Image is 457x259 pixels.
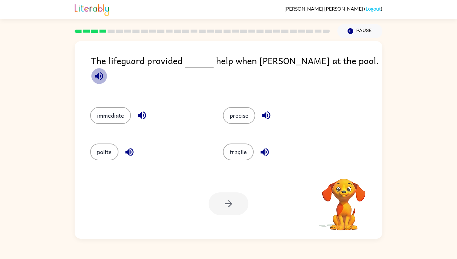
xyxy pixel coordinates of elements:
video: Your browser must support playing .mp4 files to use Literably. Please try using another browser. [313,169,375,231]
button: Pause [337,24,382,38]
div: The lifeguard provided help when [PERSON_NAME] at the pool. [91,54,382,95]
button: immediate [90,107,131,124]
a: Logout [366,6,381,12]
div: ( ) [284,6,382,12]
button: polite [90,144,118,160]
button: fragile [223,144,254,160]
img: Literably [75,2,109,16]
span: [PERSON_NAME] [PERSON_NAME] [284,6,364,12]
button: precise [223,107,255,124]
